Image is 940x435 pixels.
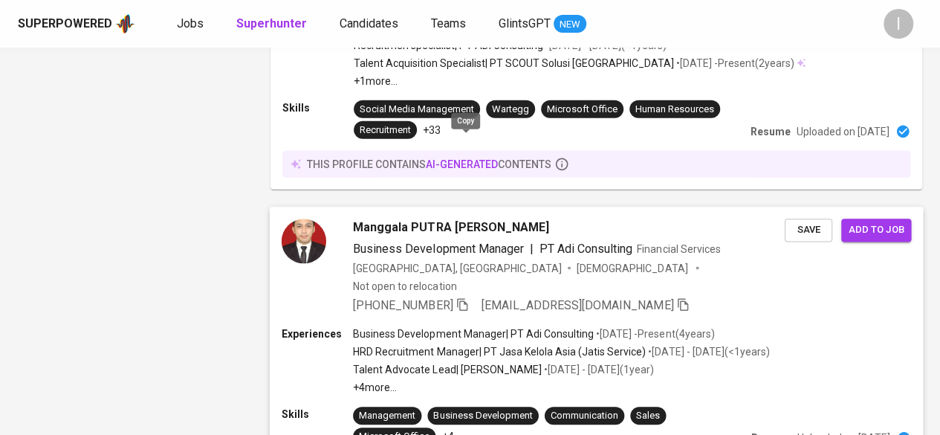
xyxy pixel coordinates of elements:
span: Teams [431,16,466,30]
span: Financial Services [637,243,720,255]
p: +4 more ... [353,380,770,395]
a: GlintsGPT NEW [499,15,586,33]
p: Resume [751,124,791,139]
p: Business Development Manager | PT Adi Consulting [353,326,594,341]
span: [EMAIL_ADDRESS][DOMAIN_NAME] [482,298,674,312]
p: +1 more ... [354,74,806,88]
a: Jobs [177,15,207,33]
span: PT Adi Consulting [539,242,632,256]
img: f404f7f436d06ec0b3f1708aff131f5d.jpg [282,219,326,264]
p: Talent Advocate Lead | [PERSON_NAME] [353,362,542,377]
span: Jobs [177,16,204,30]
span: [PHONE_NUMBER] [353,298,453,312]
p: Skills [282,100,354,115]
span: Add to job [849,222,904,239]
p: Uploaded on [DATE] [797,124,889,139]
span: Manggala PUTRA [PERSON_NAME] [353,219,549,237]
p: this profile contains contents [307,157,551,172]
div: Wartegg [492,103,529,117]
img: app logo [115,13,135,35]
span: NEW [554,17,586,32]
span: [DEMOGRAPHIC_DATA] [577,261,690,276]
div: Superpowered [18,16,112,33]
div: Management [359,409,415,423]
div: Sales [636,409,660,423]
p: Skills [282,407,353,422]
div: I [884,9,913,39]
p: +33 [423,123,441,138]
p: Talent Acquisition Specialist | PT SCOUT Solusi [GEOGRAPHIC_DATA] [354,56,674,71]
a: Superpoweredapp logo [18,13,135,35]
p: Not open to relocation [353,279,456,294]
div: Microsoft Office [547,103,618,117]
button: Save [785,219,832,242]
p: • [DATE] - [DATE] ( 1 year ) [542,362,654,377]
span: GlintsGPT [499,16,551,30]
div: Recruitment [360,123,411,138]
div: Communication [551,409,618,423]
div: [GEOGRAPHIC_DATA], [GEOGRAPHIC_DATA] [353,261,562,276]
a: Candidates [340,15,401,33]
p: • [DATE] - [DATE] ( <1 years ) [646,344,769,359]
b: Superhunter [236,16,307,30]
p: Experiences [282,326,353,341]
p: HRD Recruitment Manager | PT Jasa Kelola Asia (Jatis Service) [353,344,646,359]
p: • [DATE] - Present ( 4 years ) [594,326,714,341]
span: AI-generated [426,158,498,170]
p: • [DATE] - Present ( 2 years ) [674,56,794,71]
a: Superhunter [236,15,310,33]
div: Human Resources [635,103,714,117]
div: Social Media Management [360,103,474,117]
span: Candidates [340,16,398,30]
div: Business Development [433,409,532,423]
span: | [530,240,534,258]
span: Save [792,222,825,239]
a: Teams [431,15,469,33]
span: Business Development Manager [353,242,524,256]
button: Add to job [841,219,911,242]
